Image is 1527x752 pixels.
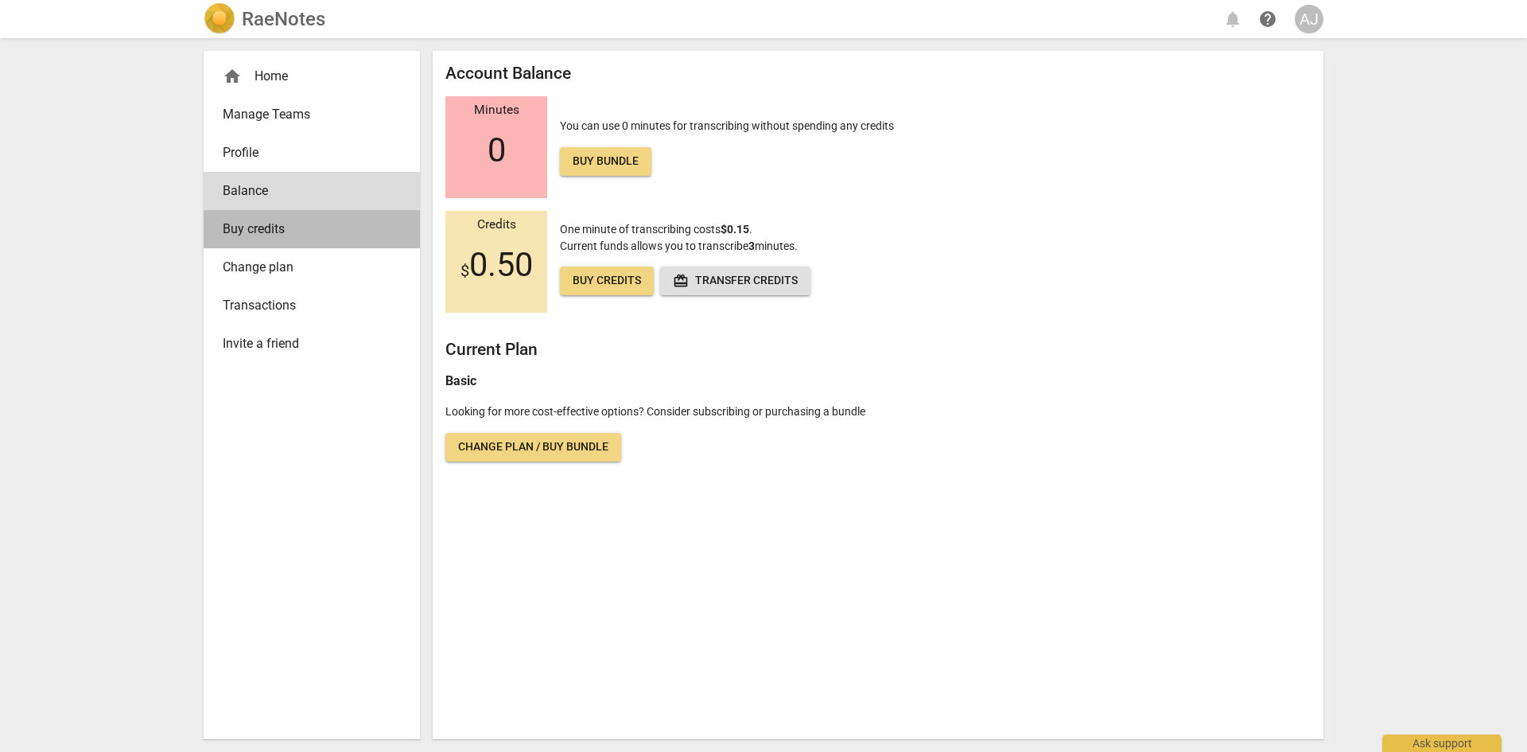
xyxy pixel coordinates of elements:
a: Invite a friend [204,325,420,363]
a: Buy credits [204,210,420,248]
button: Transfer credits [660,267,810,295]
a: Buy credits [560,267,654,295]
span: redeem [673,273,689,289]
span: Invite a friend [223,334,388,353]
span: Current funds allows you to transcribe minutes. [560,240,798,252]
span: Buy bundle [573,154,639,169]
a: Buy bundle [560,147,651,176]
span: Manage Teams [223,105,388,124]
span: Buy credits [223,220,388,239]
a: Change plan / Buy bundle [445,433,621,462]
button: AJ [1295,5,1323,33]
div: Home [223,67,388,86]
b: 3 [748,240,755,252]
a: Change plan [204,248,420,286]
span: Profile [223,143,388,162]
a: LogoRaeNotes [204,3,325,35]
a: Balance [204,172,420,210]
a: Help [1253,5,1282,33]
span: home [223,67,242,86]
span: Transactions [223,296,388,315]
span: One minute of transcribing costs . [560,223,752,236]
div: Ask support [1382,734,1502,752]
h2: Account Balance [445,64,1311,84]
p: Looking for more cost-effective options? Consider subscribing or purchasing a bundle [445,403,1311,420]
span: Buy credits [573,273,641,289]
span: Balance [223,181,388,201]
div: Minutes [445,103,547,118]
a: Manage Teams [204,95,420,134]
img: Logo [204,3,235,35]
p: You can use 0 minutes for transcribing without spending any credits [560,118,894,176]
h2: RaeNotes [242,8,325,30]
span: $ [460,261,469,280]
b: $0.15 [721,223,749,236]
a: Transactions [204,286,420,325]
span: 0.50 [460,246,533,284]
span: Transfer credits [673,273,798,289]
span: help [1258,10,1277,29]
a: Profile [204,134,420,172]
h2: Current Plan [445,340,1311,360]
div: Home [204,57,420,95]
div: Credits [445,218,547,232]
span: Change plan / Buy bundle [458,439,608,455]
b: Basic [445,373,476,388]
span: Change plan [223,258,388,277]
span: 0 [488,131,506,169]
